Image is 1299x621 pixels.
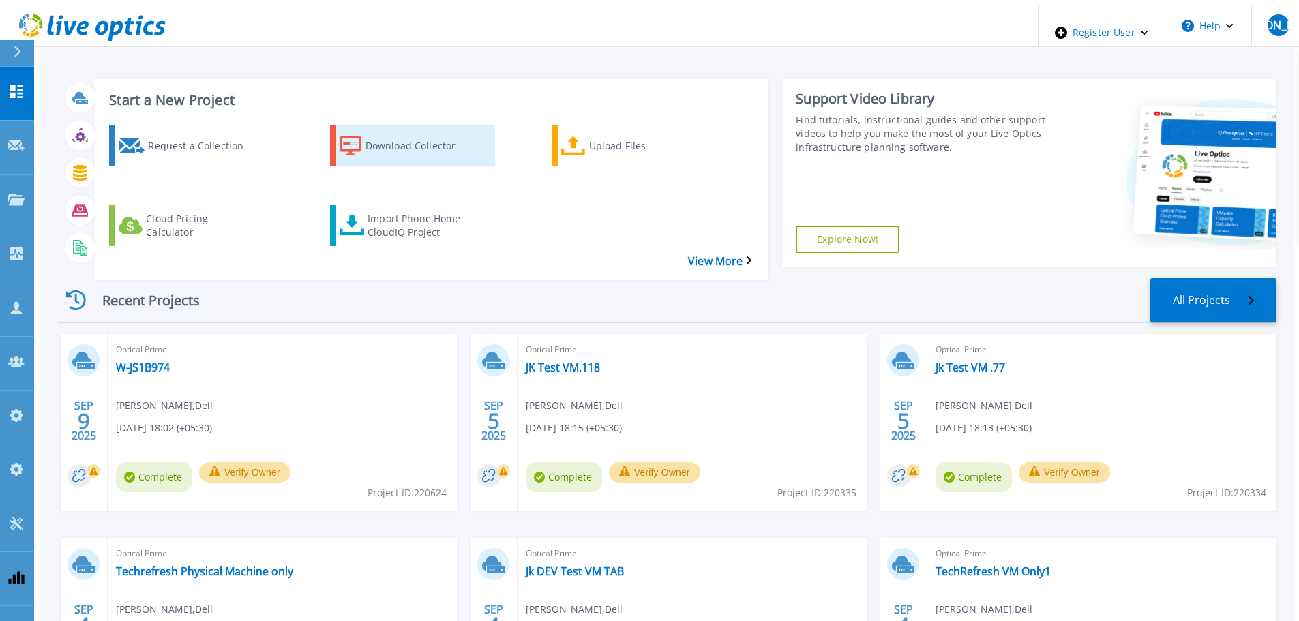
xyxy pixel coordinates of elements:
[109,205,274,246] a: Cloud Pricing Calculator
[368,209,477,243] div: Import Phone Home CloudIQ Project
[897,415,910,427] span: 5
[199,462,290,483] button: Verify Owner
[148,129,257,163] div: Request a Collection
[58,284,222,317] div: Recent Projects
[589,129,698,163] div: Upload Files
[78,415,90,427] span: 9
[936,342,1268,357] span: Optical Prime
[891,396,916,446] div: SEP 2025
[488,415,500,427] span: 5
[526,462,602,492] span: Complete
[1150,278,1276,322] a: All Projects
[688,255,751,268] a: View More
[796,113,1047,154] div: Find tutorials, instructional guides and other support videos to help you make the most of your L...
[526,546,858,561] span: Optical Prime
[609,462,700,483] button: Verify Owner
[330,125,495,166] a: Download Collector
[526,564,624,578] a: Jk DEV Test VM TAB
[936,398,1032,413] span: [PERSON_NAME] , Dell
[365,129,475,163] div: Download Collector
[526,398,623,413] span: [PERSON_NAME] , Dell
[109,93,751,108] h3: Start a New Project
[116,361,170,374] a: W-JS1B974
[552,125,717,166] a: Upload Files
[526,361,600,374] a: JK Test VM.118
[109,125,274,166] a: Request a Collection
[146,209,255,243] div: Cloud Pricing Calculator
[1165,5,1251,46] button: Help
[796,226,899,253] a: Explore Now!
[116,398,213,413] span: [PERSON_NAME] , Dell
[116,462,192,492] span: Complete
[526,421,622,436] span: [DATE] 18:15 (+05:30)
[526,342,858,357] span: Optical Prime
[936,361,1005,374] a: Jk Test VM .77
[1039,5,1165,60] div: Register User
[936,602,1032,617] span: [PERSON_NAME] , Dell
[936,564,1051,578] a: TechRefresh VM Only1
[526,602,623,617] span: [PERSON_NAME] , Dell
[116,421,212,436] span: [DATE] 18:02 (+05:30)
[936,421,1032,436] span: [DATE] 18:13 (+05:30)
[116,342,449,357] span: Optical Prime
[1019,462,1110,483] button: Verify Owner
[116,602,213,617] span: [PERSON_NAME] , Dell
[777,485,856,500] span: Project ID: 220335
[116,546,449,561] span: Optical Prime
[936,546,1268,561] span: Optical Prime
[481,396,507,446] div: SEP 2025
[796,90,1047,108] div: Support Video Library
[116,564,293,578] a: Techrefresh Physical Machine only
[368,485,447,500] span: Project ID: 220624
[1187,485,1266,500] span: Project ID: 220334
[71,396,97,446] div: SEP 2025
[936,462,1012,492] span: Complete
